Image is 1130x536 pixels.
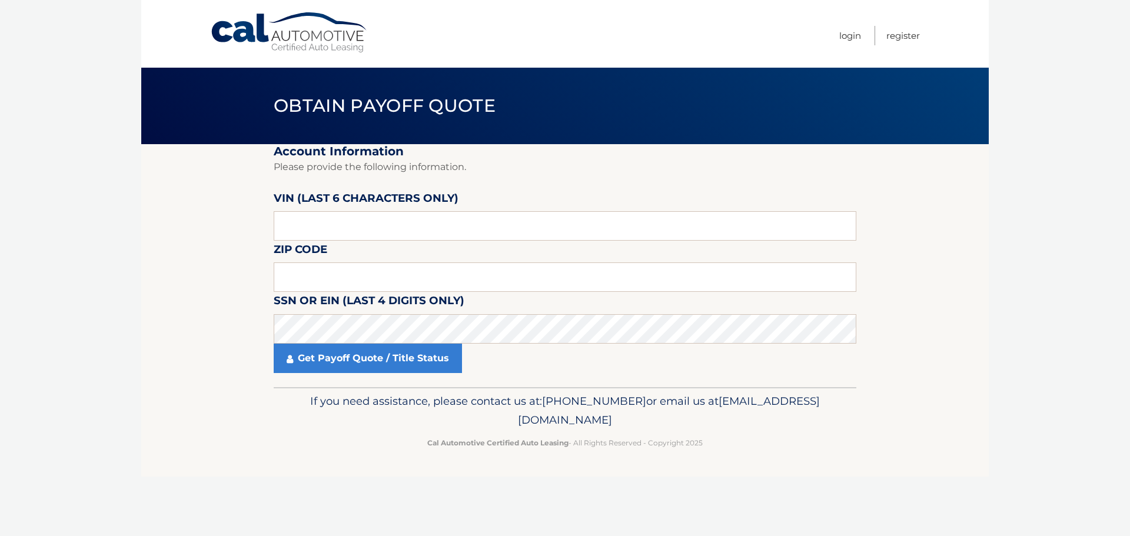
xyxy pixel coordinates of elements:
p: Please provide the following information. [274,159,856,175]
label: VIN (last 6 characters only) [274,189,458,211]
a: Cal Automotive [210,12,369,54]
a: Register [886,26,920,45]
label: SSN or EIN (last 4 digits only) [274,292,464,314]
strong: Cal Automotive Certified Auto Leasing [427,438,569,447]
span: [PHONE_NUMBER] [542,394,646,408]
h2: Account Information [274,144,856,159]
a: Get Payoff Quote / Title Status [274,344,462,373]
p: - All Rights Reserved - Copyright 2025 [281,437,849,449]
p: If you need assistance, please contact us at: or email us at [281,392,849,430]
span: Obtain Payoff Quote [274,95,496,116]
a: Login [839,26,861,45]
label: Zip Code [274,241,327,262]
